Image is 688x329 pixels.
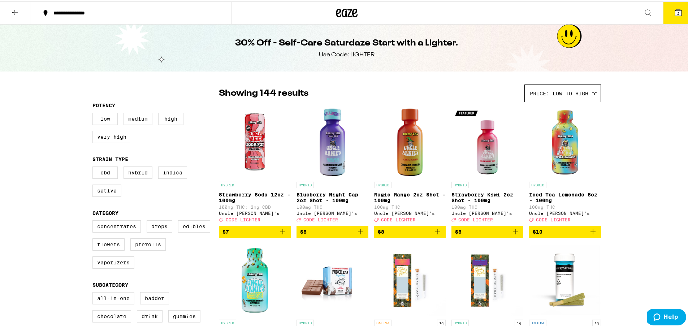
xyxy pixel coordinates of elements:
p: Magic Mango 2oz Shot - 100mg [374,190,446,202]
legend: Strain Type [92,155,128,161]
label: Badder [140,291,169,303]
p: Strawberry Kiwi 2oz Shot - 100mg [451,190,523,202]
p: 100mg THC: 2mg CBD [219,203,291,208]
p: SATIVA [374,318,391,325]
h1: 30% Off - Self-Care Saturdaze Start with a Lighter. [235,36,458,48]
img: Stone Road - Durban Diesel Hash & Diamonds Infused - 1g [374,242,446,315]
span: $8 [300,228,307,233]
label: Gummies [168,309,200,321]
label: Concentrates [92,219,141,231]
p: 1g [592,318,601,325]
img: Uncle Arnie's - Iced Tea Lemonade 8oz - 100mg [529,104,601,177]
p: Strawberry Soda 12oz - 100mg [219,190,291,202]
div: Uncle [PERSON_NAME]'s [374,209,446,214]
p: HYBRID [451,180,469,187]
legend: Subcategory [92,281,128,286]
span: $8 [378,228,384,233]
legend: Potency [92,101,115,107]
p: 100mg THC [451,203,523,208]
label: High [158,111,183,124]
label: Low [92,111,118,124]
label: Drink [137,309,163,321]
span: CODE LIGHTER [458,216,493,221]
label: Chocolate [92,309,131,321]
button: Add to bag [374,224,446,237]
img: Stone Road - Purple Runtz Hash & Diamonds Infused - 1g [451,242,523,315]
img: Uncle Arnie's - Strawberry Soda 12oz - 100mg [219,104,291,177]
a: Open page for Strawberry Soda 12oz - 100mg from Uncle Arnie's [219,104,291,224]
p: 100mg THC [529,203,601,208]
label: Very High [92,129,131,142]
label: Medium [124,111,152,124]
img: Uncle Arnie's - Strawberry Kiwi 2oz Shot - 100mg [451,104,523,177]
p: HYBRID [297,180,314,187]
span: Price: Low to High [530,89,588,95]
p: HYBRID [374,180,391,187]
img: Punch Edibles - SF Milk Chocolate Solventless 100mg [297,242,368,315]
p: Blueberry Night Cap 2oz Shot - 100mg [297,190,368,202]
a: Open page for Iced Tea Lemonade 8oz - 100mg from Uncle Arnie's [529,104,601,224]
label: Sativa [92,183,121,195]
p: Showing 144 results [219,86,308,98]
p: HYBRID [451,318,469,325]
label: Flowers [92,237,125,249]
button: Add to bag [451,224,523,237]
a: Open page for Strawberry Kiwi 2oz Shot - 100mg from Uncle Arnie's [451,104,523,224]
label: CBD [92,165,118,177]
span: 2 [677,10,679,14]
button: Add to bag [297,224,368,237]
legend: Category [92,209,118,215]
div: Use Code: LIGHTER [319,49,375,57]
label: Hybrid [124,165,152,177]
p: HYBRID [297,318,314,325]
p: 100mg THC [374,203,446,208]
p: 1g [515,318,523,325]
img: Uncle Arnie's - Pineapple Paradise 8oz - 100mg [219,242,291,315]
span: CODE LIGHTER [381,216,416,221]
p: Iced Tea Lemonade 8oz - 100mg [529,190,601,202]
label: All-In-One [92,291,134,303]
label: Drops [147,219,172,231]
span: $7 [222,228,229,233]
label: Indica [158,165,187,177]
p: 100mg THC [297,203,368,208]
img: Uncle Arnie's - Magic Mango 2oz Shot - 100mg [374,104,446,177]
div: Uncle [PERSON_NAME]'s [529,209,601,214]
p: INDICA [529,318,546,325]
div: Uncle [PERSON_NAME]'s [451,209,523,214]
p: HYBRID [219,180,236,187]
button: Add to bag [219,224,291,237]
img: Everyday - Forbidden Fruit Infused 2-Pack - 1g [529,242,601,315]
label: Edibles [178,219,210,231]
span: $10 [533,228,542,233]
span: CODE LIGHTER [536,216,571,221]
div: Uncle [PERSON_NAME]'s [297,209,368,214]
span: CODE LIGHTER [226,216,260,221]
div: Uncle [PERSON_NAME]'s [219,209,291,214]
span: CODE LIGHTER [303,216,338,221]
a: Open page for Blueberry Night Cap 2oz Shot - 100mg from Uncle Arnie's [297,104,368,224]
img: Uncle Arnie's - Blueberry Night Cap 2oz Shot - 100mg [297,104,368,177]
iframe: Opens a widget where you can find more information [647,307,686,325]
span: $8 [455,228,462,233]
button: Add to bag [529,224,601,237]
a: Open page for Magic Mango 2oz Shot - 100mg from Uncle Arnie's [374,104,446,224]
label: Prerolls [130,237,166,249]
p: HYBRID [529,180,546,187]
p: 1g [437,318,446,325]
label: Vaporizers [92,255,134,267]
p: HYBRID [219,318,236,325]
